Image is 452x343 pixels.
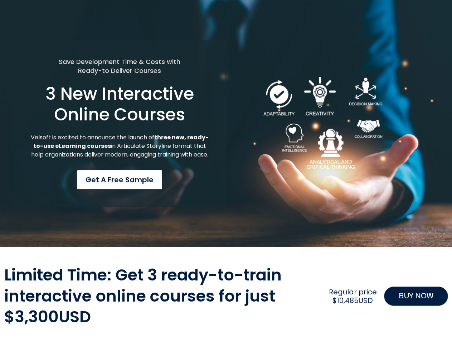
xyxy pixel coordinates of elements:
span: BUY NOW [399,290,433,302]
h1: 3 New Interactive Online Courses [30,84,210,125]
span: Get a Free Sample [86,174,154,185]
a: Get a Free Sample [77,170,162,190]
h2: Limited Time: Get 3 ready-to-train interactive online courses for just $3,300USD [4,265,322,328]
p: Velsoft is excited to announce the launch of in Articulate Storyline format that help organizatio... [30,133,210,159]
strong: three new, ready-to-use eLearning courses [33,133,209,150]
h2: Regular price $10,485USD [325,288,380,305]
h5: Save Development Time & Costs with Ready-to Deliver Courses [30,57,210,75]
a: BUY NOW [384,287,448,306]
